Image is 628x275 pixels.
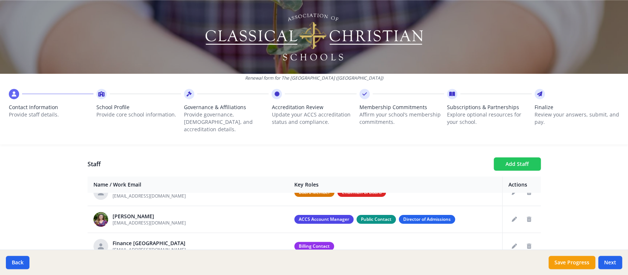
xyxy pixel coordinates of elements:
[184,111,269,133] p: Provide governance, [DEMOGRAPHIC_DATA], and accreditation details.
[184,104,269,111] span: Governance & Affiliations
[288,177,502,193] th: Key Roles
[96,104,181,111] span: School Profile
[272,104,356,111] span: Accreditation Review
[523,213,535,225] button: Delete staff
[447,104,532,111] span: Subscriptions & Partnerships
[113,247,186,253] span: [EMAIL_ADDRESS][DOMAIN_NAME]
[399,215,455,224] span: Director of Admissions
[523,240,535,252] button: Delete staff
[113,240,186,247] div: Finance [GEOGRAPHIC_DATA]
[359,111,444,126] p: Affirm your school’s membership commitments.
[359,104,444,111] span: Membership Commitments
[508,213,520,225] button: Edit staff
[113,220,186,226] span: [EMAIL_ADDRESS][DOMAIN_NAME]
[502,177,541,193] th: Actions
[88,177,288,193] th: Name / Work Email
[598,256,622,269] button: Next
[113,193,186,199] span: [EMAIL_ADDRESS][DOMAIN_NAME]
[6,256,29,269] button: Back
[272,111,356,126] p: Update your ACCS accreditation status and compliance.
[294,215,354,224] span: ACCS Account Manager
[447,111,532,126] p: Explore optional resources for your school.
[356,215,396,224] span: Public Contact
[508,240,520,252] button: Edit staff
[204,11,424,63] img: Logo
[9,104,93,111] span: Contact Information
[535,104,619,111] span: Finalize
[294,242,334,251] span: Billing Contact
[96,111,181,118] p: Provide core school information.
[549,256,595,269] button: Save Progress
[88,160,488,168] h1: Staff
[494,157,541,171] button: Add Staff
[535,111,619,126] p: Review your answers, submit, and pay.
[113,213,186,220] div: [PERSON_NAME]
[9,111,93,118] p: Provide staff details.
